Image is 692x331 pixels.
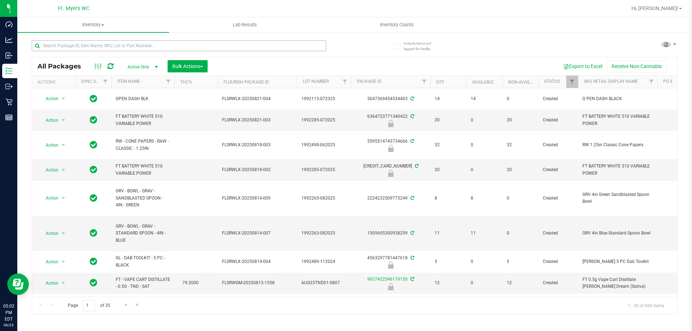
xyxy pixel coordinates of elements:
span: 1 - 20 of 690 items [622,300,670,311]
inline-svg: Dashboard [5,21,13,28]
span: Created [543,230,574,237]
span: 5 [435,258,462,265]
a: Non-Available [508,80,540,85]
inline-svg: Analytics [5,36,13,44]
a: Filter [566,76,578,88]
span: FT BATTERY WHITE 510 VARIABLE POWER [116,113,170,127]
span: FT BATTERY WHITE 510 VARIABLE POWER [582,163,653,176]
span: RW 1.25in Classic Cone Papers [582,142,653,148]
div: Actions [37,80,72,85]
span: select [59,165,68,175]
span: GL - DAB TOOLKIT - 5 PC - BLACK [116,255,170,268]
span: Created [543,258,574,265]
input: 1 [83,300,96,311]
span: FT BATTERY WHITE 510 VARIABLE POWER [582,113,653,127]
span: Ft. Myers WC [58,5,89,12]
span: In Sync [90,256,97,267]
span: AUG25TND01-0807 [301,279,347,286]
iframe: Resource center [7,273,29,295]
span: Action [39,193,59,203]
span: In Sync [90,165,97,175]
span: 0 [471,117,498,124]
span: Include items not tagged for facility [404,41,440,52]
span: 8 [471,195,498,202]
span: 0 [471,279,498,286]
span: Created [543,95,574,102]
a: Available [472,80,494,85]
div: Newly Received [350,261,431,269]
div: Newly Received [350,170,431,177]
a: Inventory [17,17,169,32]
span: 20 [435,166,462,173]
span: 20 [435,117,462,124]
span: select [59,115,68,125]
span: Created [543,117,574,124]
span: FT - VAPE CART DISTILLATE - 0.5G - TND - SAT [116,276,170,290]
span: 0 [507,195,534,202]
div: [CREDIT_CARD_NUMBER] [350,163,431,177]
a: PO ID [663,79,674,84]
a: Inventory Counts [321,17,473,32]
span: In Sync [90,94,97,104]
p: 08/23 [3,322,14,328]
span: 79.2000 [179,278,202,288]
span: 0 [471,142,498,148]
span: 12 [507,279,534,286]
span: 14 [471,95,498,102]
span: FLSRWGM-20250813-1558 [222,279,293,286]
div: 2224232509773249 [350,195,431,202]
div: 5047369454534403 [350,95,431,102]
span: GRV - BOWL - GRAV - SANDBLASTED SPOON - 4IN - GREEN [116,188,170,209]
span: In Sync [90,140,97,150]
span: Sync from Compliance System [409,196,414,201]
span: 1992489-112024 [301,258,347,265]
span: 1992285-072025 [301,117,347,124]
p: 05:02 PM EDT [3,303,14,322]
inline-svg: Retail [5,98,13,106]
div: 4563297781447618 [350,255,431,269]
span: Action [39,257,59,267]
span: select [59,257,68,267]
span: 32 [507,142,534,148]
span: Inventory [17,22,169,28]
a: Filter [339,76,351,88]
inline-svg: Outbound [5,83,13,90]
span: 0 [471,258,498,265]
a: Flourish Package ID [223,80,269,85]
span: 32 [435,142,462,148]
span: select [59,278,68,288]
span: GRV 4in Green Sandblasted Spoon Bowl [582,191,653,205]
span: [PERSON_NAME] 5 PC Dab Toolkit [582,258,653,265]
button: Receive Non-Cannabis [607,60,666,72]
a: Status [544,79,560,84]
span: Sync from Compliance System [409,96,414,101]
span: FLSRWLX-20250821-004 [222,95,293,102]
span: RW - CONE PAPERS - RAW - CLASSIC - 1.25IN [116,138,170,152]
div: 5595514743734666 [350,138,431,152]
span: GRV - BOWL - GRAV - STANDARD SPOON - 4IN - BLUE [116,223,170,244]
span: 5 [507,258,534,265]
a: THC% [180,80,192,85]
a: Filter [646,76,657,88]
span: 0 [507,95,534,102]
span: GRV 4in Blue Standard Spoon Bowl [582,230,653,237]
span: 1992265-082025 [301,195,347,202]
span: Created [543,166,574,173]
span: 20 [507,166,534,173]
span: 11 [471,230,498,237]
a: Go to the next page [121,300,131,310]
span: Action [39,278,59,288]
input: Search Package ID, Item Name, SKU, Lot or Part Number... [32,40,326,51]
span: Page of 35 [62,300,116,311]
span: Sync from Compliance System [409,255,414,260]
span: Created [543,195,574,202]
a: Filter [163,76,174,88]
a: Sku Retail Display Name [584,79,638,84]
button: Bulk Actions [168,60,208,72]
span: FLSRWLX-20250814-007 [222,230,293,237]
span: Sync from Compliance System [409,114,414,119]
a: 9627422546119150 [367,277,408,282]
span: select [59,193,68,203]
inline-svg: Inbound [5,52,13,59]
span: 0 [471,166,498,173]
